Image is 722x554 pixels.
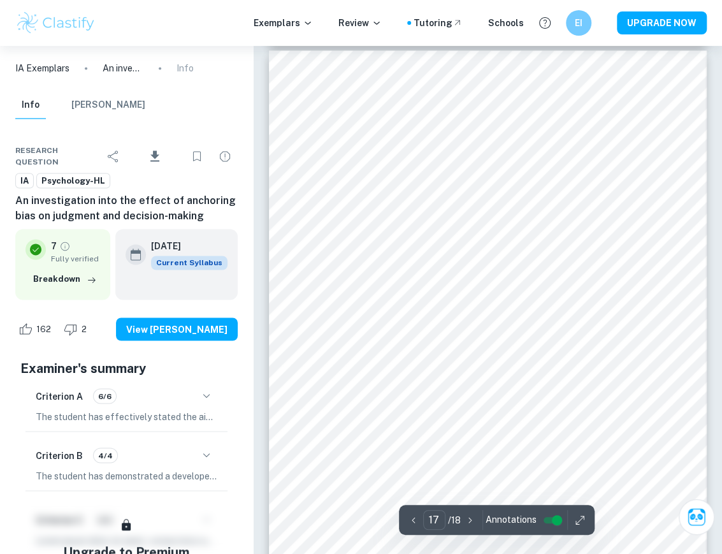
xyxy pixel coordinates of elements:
span: Annotations [486,513,537,527]
p: Review [338,16,382,30]
div: Like [15,319,58,339]
h6: An investigation into the effect of anchoring bias on judgment and decision-making [15,193,238,224]
a: Psychology-HL [36,173,110,189]
p: An investigation into the effect of anchoring bias on judgment and decision-making [103,61,143,75]
span: 6/6 [94,390,116,402]
span: Fully verified [51,253,100,265]
h6: Criterion B [36,448,83,462]
h6: Criterion A [36,389,83,403]
p: The student has demonstrated a developed and clear understanding of the research design, explaini... [36,469,217,483]
div: Share [101,143,126,169]
div: Bookmark [184,143,210,169]
div: Dislike [61,319,94,339]
button: UPGRADE NOW [617,11,707,34]
button: Help and Feedback [534,12,556,34]
button: Info [15,91,46,119]
span: Psychology-HL [37,175,110,187]
span: IA [16,175,33,187]
img: Clastify logo [15,10,96,36]
span: Research question [15,145,101,168]
button: Breakdown [30,270,100,289]
a: IA [15,173,34,189]
p: Exemplars [254,16,313,30]
button: [PERSON_NAME] [71,91,145,119]
a: Grade fully verified [59,240,71,252]
div: This exemplar is based on the current syllabus. Feel free to refer to it for inspiration/ideas wh... [151,256,227,270]
h6: [DATE] [151,239,217,253]
button: EI [566,10,591,36]
a: IA Exemplars [15,61,69,75]
a: Tutoring [414,16,463,30]
p: 7 [51,239,57,253]
a: Schools [488,16,524,30]
p: The student has effectively stated the aim of the investigation, providing a clear and concise ex... [36,409,217,423]
h6: EI [572,16,586,30]
span: 162 [29,323,58,335]
div: Report issue [212,143,238,169]
span: 4/4 [94,449,117,461]
div: Download [129,140,182,173]
button: View [PERSON_NAME] [116,317,238,340]
span: 2 [75,323,94,335]
p: Info [177,61,194,75]
p: / 18 [448,513,461,527]
span: Current Syllabus [151,256,227,270]
h5: Examiner's summary [20,358,233,377]
button: Ask Clai [679,499,714,535]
